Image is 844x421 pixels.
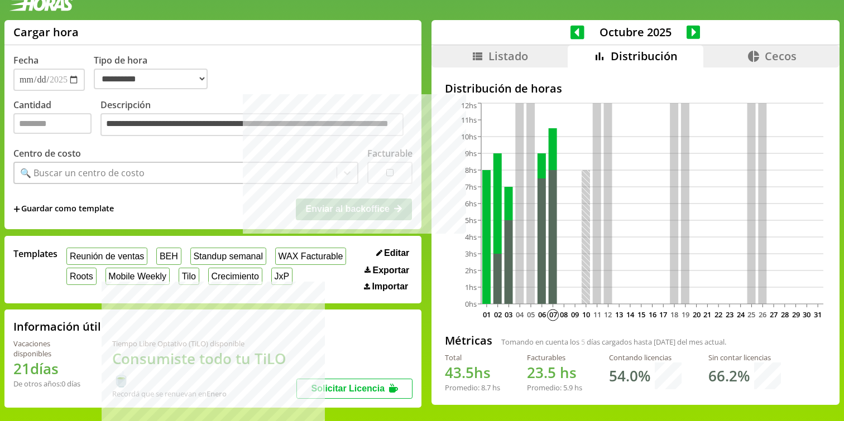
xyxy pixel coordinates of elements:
[94,54,217,91] label: Tipo de hora
[13,203,114,215] span: +Guardar como template
[445,333,492,348] h2: Métricas
[516,309,524,320] text: 04
[156,248,181,265] button: BEH
[465,165,477,175] tspan: 8hs
[13,319,101,334] h2: Información útil
[296,379,413,399] button: Solicitar Licencia
[505,309,512,320] text: 03
[581,337,585,347] span: 5
[770,309,778,320] text: 27
[549,309,557,320] text: 07
[445,383,500,393] div: Promedio: hs
[792,309,799,320] text: 29
[361,265,413,276] button: Exportar
[372,282,408,292] span: Importar
[465,249,477,259] tspan: 3hs
[483,309,491,320] text: 01
[275,248,346,265] button: WAX Facturable
[445,352,500,362] div: Total
[659,309,667,320] text: 17
[527,309,535,320] text: 05
[20,167,145,179] div: 🔍 Buscar un centro de costo
[13,54,39,66] label: Fecha
[726,309,733,320] text: 23
[179,268,199,285] button: Tilo
[611,49,678,64] span: Distribución
[13,203,20,215] span: +
[94,69,208,89] select: Tipo de hora
[112,349,296,389] h1: Consumiste todo tu TiLO 🍵
[765,49,797,64] span: Cecos
[481,383,491,393] span: 8.7
[461,115,477,125] tspan: 11hs
[367,147,413,159] label: Facturable
[488,49,528,64] span: Listado
[100,99,413,139] label: Descripción
[593,309,601,320] text: 11
[527,383,582,393] div: Promedio: hs
[207,389,227,399] b: Enero
[571,309,579,320] text: 09
[112,338,296,349] div: Tiempo Libre Optativo (TiLO) disponible
[604,309,612,320] text: 12
[311,384,385,393] span: Solicitar Licencia
[465,199,477,209] tspan: 6hs
[445,81,826,96] h2: Distribución de horas
[13,359,85,379] h1: 21 días
[747,309,755,320] text: 25
[609,366,650,386] h1: 54.0 %
[648,309,656,320] text: 16
[563,383,573,393] span: 5.9
[582,309,590,320] text: 10
[465,148,477,158] tspan: 9hs
[626,309,635,320] text: 14
[373,265,410,275] span: Exportar
[13,99,100,139] label: Cantidad
[527,362,556,383] span: 23.5
[714,309,722,320] text: 22
[465,232,477,242] tspan: 4hs
[13,379,85,389] div: De otros años: 0 días
[759,309,766,320] text: 26
[692,309,700,320] text: 20
[737,309,745,320] text: 24
[670,309,678,320] text: 18
[100,113,404,137] textarea: Descripción
[465,299,477,309] tspan: 0hs
[271,268,292,285] button: JxP
[465,282,477,292] tspan: 1hs
[609,352,682,362] div: Contando licencias
[106,268,170,285] button: Mobile Weekly
[637,309,645,320] text: 15
[13,147,81,159] label: Centro de costo
[384,248,409,258] span: Editar
[66,248,147,265] button: Reunión de ventas
[461,100,477,110] tspan: 12hs
[781,309,789,320] text: 28
[445,362,474,383] span: 43.5
[703,309,711,320] text: 21
[445,362,500,383] h1: hs
[501,337,726,347] span: Tomando en cuenta los días cargados hasta [DATE] del mes actual.
[112,389,296,399] div: Recordá que se renuevan en
[66,268,96,285] button: Roots
[494,309,502,320] text: 02
[584,25,687,40] span: Octubre 2025
[465,215,477,225] tspan: 5hs
[190,248,266,265] button: Standup semanal
[803,309,811,320] text: 30
[527,362,582,383] h1: hs
[373,248,413,259] button: Editar
[13,113,92,134] input: Cantidad
[465,265,477,275] tspan: 2hs
[708,366,750,386] h1: 66.2 %
[13,25,79,40] h1: Cargar hora
[560,309,568,320] text: 08
[615,309,623,320] text: 13
[682,309,689,320] text: 19
[13,248,57,260] span: Templates
[538,309,546,320] text: 06
[465,182,477,192] tspan: 7hs
[527,352,582,362] div: Facturables
[13,338,85,359] div: Vacaciones disponibles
